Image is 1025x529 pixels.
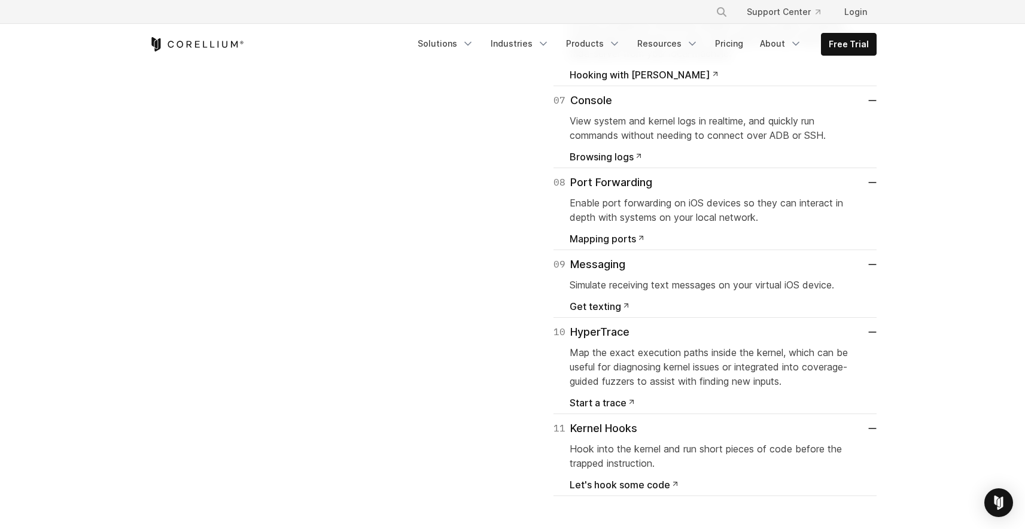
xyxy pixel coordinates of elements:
[570,152,641,162] a: Browsing logs
[570,443,842,469] span: Hook into the kernel and run short pieces of code before the trapped instruction.
[149,37,244,51] a: Corellium Home
[553,174,652,191] div: Port Forwarding
[570,279,834,291] span: Simulate receiving text messages on your virtual iOS device.
[553,420,877,437] a: 11Kernel Hooks
[822,34,876,55] a: Free Trial
[410,33,877,56] div: Navigation Menu
[984,488,1013,517] div: Open Intercom Messenger
[553,92,565,109] span: 07
[570,197,843,223] span: Enable port forwarding on iOS devices so they can interact in depth with systems on your local ne...
[570,115,826,141] span: View system and kernel logs in realtime, and quickly run commands without needing to connect over...
[835,1,877,23] a: Login
[553,92,877,109] a: 07Console
[559,33,628,54] a: Products
[570,234,644,244] a: Mapping ports
[553,324,877,340] a: 10HyperTrace
[553,256,625,273] div: Messaging
[737,1,830,23] a: Support Center
[570,302,629,311] a: Get texting
[553,420,565,437] span: 11
[553,256,565,273] span: 09
[753,33,809,54] a: About
[570,480,678,490] a: Let's hook some code
[630,33,705,54] a: Resources
[570,70,718,80] a: Hooking with [PERSON_NAME]
[553,420,637,437] div: Kernel Hooks
[701,1,877,23] div: Navigation Menu
[570,346,848,387] span: Map the exact execution paths inside the kernel, which can be useful for diagnosing kernel issues...
[708,33,750,54] a: Pricing
[553,256,877,273] a: 09Messaging
[483,33,556,54] a: Industries
[553,92,612,109] div: Console
[553,174,877,191] a: 08Port Forwarding
[553,174,565,191] span: 08
[553,324,565,340] span: 10
[711,1,732,23] button: Search
[553,324,629,340] div: HyperTrace
[410,33,481,54] a: Solutions
[570,398,634,408] a: Start a trace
